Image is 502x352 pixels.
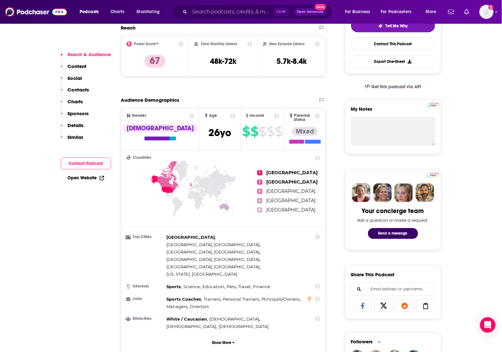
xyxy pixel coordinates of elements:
[462,6,472,17] a: Show notifications dropdown
[209,126,232,139] span: 26 yo
[351,38,435,50] a: Contact This Podcast
[275,126,283,137] span: $
[68,134,84,140] p: Similar
[257,170,262,176] span: 1
[167,296,202,303] span: ,
[294,114,314,122] span: Parental Status
[61,110,89,122] button: Sponsors
[371,84,421,90] span: Get this podcast via API
[266,189,315,194] span: [GEOGRAPHIC_DATA]
[480,317,496,333] div: Open Intercom Messenger
[277,56,307,66] h3: 5.7k-8.4k
[250,114,264,118] span: Income
[183,283,201,291] span: ,
[212,341,231,345] p: Show More
[274,8,289,16] span: Ctrl K
[345,7,370,16] span: For Business
[61,75,82,87] button: Social
[357,218,429,223] div: Ask a question or make a request.
[121,25,136,31] h2: Reach
[266,170,318,176] span: [GEOGRAPHIC_DATA]
[61,134,84,146] button: Similar
[360,79,427,95] a: Get this podcast via API
[167,257,260,262] span: [GEOGRAPHIC_DATA], [GEOGRAPHIC_DATA]
[297,10,324,13] span: Open Advanced
[61,51,111,63] button: Reach & Audience
[238,283,252,291] span: ,
[167,256,261,263] span: ,
[167,234,216,241] span: ,
[167,304,188,309] span: Managers
[167,284,181,289] span: Sports
[132,7,168,17] button: open menu
[446,6,457,17] a: Show notifications dropdown
[167,272,238,277] span: [US_STATE], [GEOGRAPHIC_DATA]
[68,63,87,69] p: Content
[257,189,262,194] span: 3
[127,337,321,349] button: Show More
[417,300,435,312] a: Copy Link
[201,42,237,46] h2: Total Monthly Listens
[428,172,439,178] a: Pro website
[378,339,381,345] div: 4
[167,324,216,329] span: [DEMOGRAPHIC_DATA]
[386,23,408,29] span: Tell Me Why
[266,207,315,213] span: [GEOGRAPHIC_DATA]
[351,55,435,68] button: Export One-Sheet
[167,235,215,240] span: [GEOGRAPHIC_DATA]
[61,122,84,134] button: Details
[167,250,260,255] span: [GEOGRAPHIC_DATA], [GEOGRAPHIC_DATA]
[251,126,259,137] span: $
[134,42,159,46] h2: Power Score™
[351,19,435,32] button: tell me why sparkleTell Me Why
[202,284,224,289] span: Education
[257,198,262,203] span: 4
[416,184,434,202] img: Jon Profile
[261,297,300,302] span: Principals/Owners
[378,23,383,29] img: tell me why sparkle
[259,126,267,137] span: $
[5,6,67,18] img: Podchaser - Follow, Share and Rate Podcasts
[68,122,84,128] p: Details
[351,272,395,278] h3: Share This Podcast
[381,7,412,16] span: For Podcasters
[266,198,315,204] span: [GEOGRAPHIC_DATA]
[167,317,207,322] span: White / Caucasian
[167,283,182,291] span: ,
[204,296,221,303] span: ,
[61,87,89,99] button: Contacts
[315,4,326,10] span: New
[204,297,220,302] span: Trainers
[61,63,87,75] button: Content
[480,5,494,19] img: User Profile
[145,55,165,68] p: 67
[167,316,208,323] span: ,
[123,124,198,133] div: [DEMOGRAPHIC_DATA]
[61,99,83,110] button: Charts
[426,7,436,16] span: More
[428,103,439,108] img: Podchaser Pro
[127,285,164,289] h3: Interests
[261,296,301,303] span: ,
[368,228,418,239] button: Send a message
[340,7,378,17] button: open menu
[137,7,160,16] span: Monitoring
[374,300,393,312] a: Share on X/Twitter
[80,7,99,16] span: Podcasts
[167,297,201,302] span: Sports Coaches
[167,241,261,249] span: ,
[110,7,124,16] span: Charts
[127,317,164,321] h3: Ethnicities
[227,284,236,289] span: Pets
[396,300,414,312] a: Share on Reddit
[167,242,260,247] span: [GEOGRAPHIC_DATA], [GEOGRAPHIC_DATA]
[61,158,111,169] button: Contact Podcast
[132,114,146,118] span: Gender
[68,51,111,57] p: Reach & Audience
[269,42,305,46] h2: New Episode Listens
[68,75,82,81] p: Social
[68,99,83,105] p: Charts
[373,184,392,202] img: Barbara Profile
[421,7,445,17] button: open menu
